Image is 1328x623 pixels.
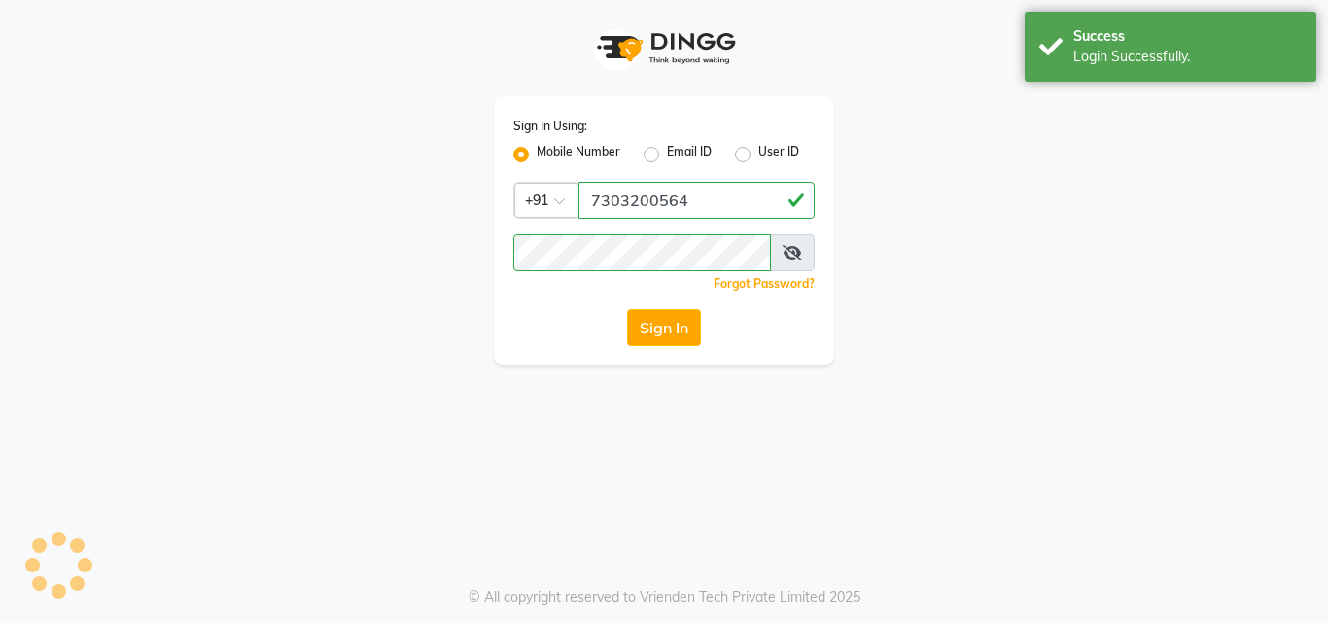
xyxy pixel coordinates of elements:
div: Login Successfully. [1073,47,1302,67]
input: Username [578,182,815,219]
label: User ID [758,143,799,166]
label: Email ID [667,143,712,166]
img: logo1.svg [586,19,742,77]
div: Success [1073,26,1302,47]
a: Forgot Password? [714,276,815,291]
label: Sign In Using: [513,118,587,135]
label: Mobile Number [537,143,620,166]
button: Sign In [627,309,701,346]
input: Username [513,234,771,271]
